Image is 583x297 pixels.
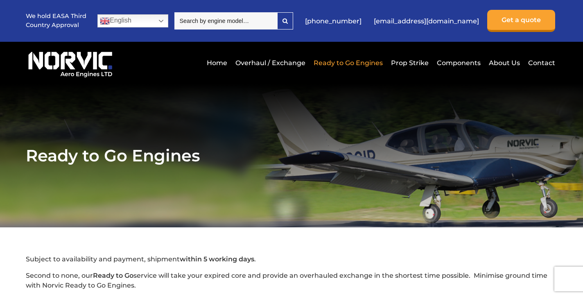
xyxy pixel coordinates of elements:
[26,145,557,166] h1: Ready to Go Engines
[26,12,87,29] p: We hold EASA Third Country Approval
[233,53,307,73] a: Overhaul / Exchange
[97,14,168,27] a: English
[26,271,557,290] p: Second to none, our service will take your expired core and provide an overhauled exchange in the...
[174,12,277,29] input: Search by engine model…
[370,11,483,31] a: [EMAIL_ADDRESS][DOMAIN_NAME]
[301,11,366,31] a: [PHONE_NUMBER]
[389,53,431,73] a: Prop Strike
[312,53,385,73] a: Ready to Go Engines
[487,10,555,32] a: Get a quote
[180,255,254,263] strong: within 5 working days
[526,53,555,73] a: Contact
[26,48,114,78] img: Norvic Aero Engines logo
[26,254,557,264] p: Subject to availability and payment, shipment .
[487,53,522,73] a: About Us
[205,53,229,73] a: Home
[100,16,110,26] img: en
[435,53,483,73] a: Components
[93,272,133,279] strong: Ready to Go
